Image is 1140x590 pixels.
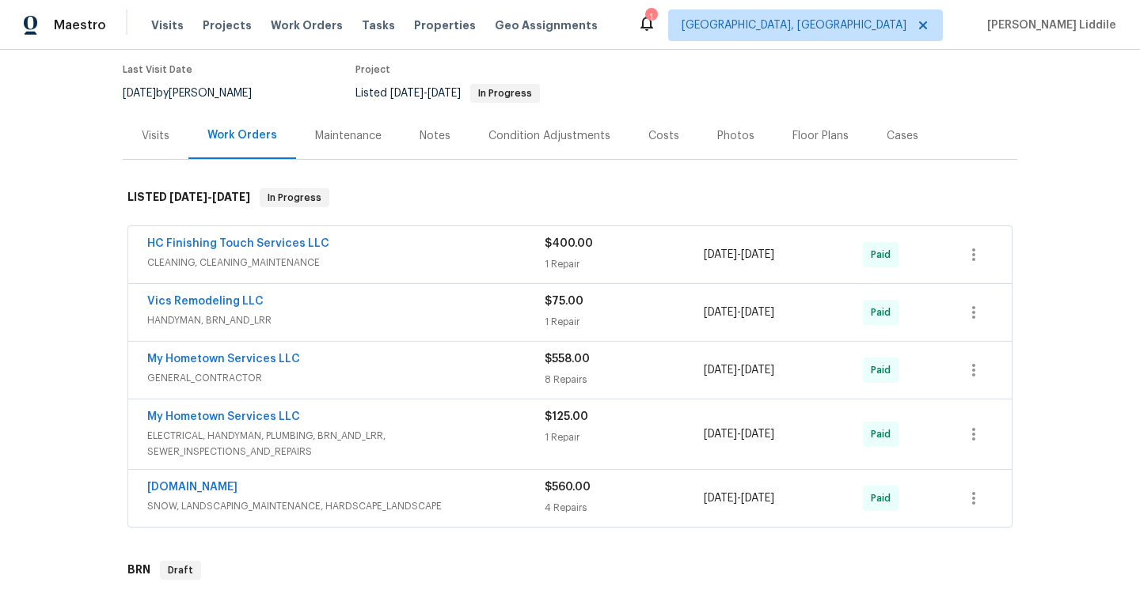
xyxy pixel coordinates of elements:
a: HC Finishing Touch Services LLC [147,238,329,249]
span: [PERSON_NAME] Liddile [981,17,1116,33]
span: Visits [151,17,184,33]
a: Vics Remodeling LLC [147,296,264,307]
span: [DATE] [169,191,207,202]
span: Paid [871,304,897,320]
span: - [704,426,774,442]
span: Paid [871,426,897,442]
div: LISTED [DATE]-[DATE]In Progress [123,172,1017,223]
span: Properties [414,17,476,33]
span: In Progress [472,89,538,98]
span: [DATE] [390,88,424,99]
span: [DATE] [704,365,737,376]
span: $125.00 [545,411,588,422]
span: $560.00 [545,482,591,493]
span: - [704,362,774,378]
span: [DATE] [704,493,737,504]
div: Cases [887,128,918,144]
span: Project [355,65,390,74]
span: [DATE] [704,249,737,260]
div: 8 Repairs [545,372,704,388]
span: Last Visit Date [123,65,192,74]
span: HANDYMAN, BRN_AND_LRR [147,312,545,328]
span: - [704,247,774,263]
span: Paid [871,247,897,263]
span: Tasks [362,20,395,31]
span: [DATE] [741,429,774,440]
div: 1 Repair [545,429,704,445]
div: 1 Repair [545,314,704,330]
div: 1 Repair [545,256,704,272]
div: 4 Repairs [545,500,704,516]
a: My Hometown Services LLC [147,411,300,422]
div: 1 [645,9,656,25]
span: CLEANING, CLEANING_MAINTENANCE [147,255,545,270]
div: Work Orders [207,127,277,143]
a: My Hometown Services LLC [147,354,300,365]
span: - [704,490,774,506]
span: [DATE] [704,429,737,440]
span: In Progress [261,190,328,206]
span: [GEOGRAPHIC_DATA], [GEOGRAPHIC_DATA] [682,17,906,33]
span: GENERAL_CONTRACTOR [147,370,545,386]
span: [DATE] [123,88,156,99]
span: Maestro [54,17,106,33]
div: Condition Adjustments [488,128,610,144]
div: Notes [420,128,450,144]
div: Visits [142,128,169,144]
span: Paid [871,490,897,506]
h6: LISTED [127,188,250,207]
div: Photos [717,128,754,144]
span: $400.00 [545,238,593,249]
span: - [704,304,774,320]
span: [DATE] [741,365,774,376]
h6: BRN [127,561,150,580]
div: Maintenance [315,128,382,144]
div: Floor Plans [792,128,849,144]
span: - [169,191,250,202]
span: [DATE] [427,88,461,99]
span: [DATE] [741,493,774,504]
span: Listed [355,88,540,99]
span: $75.00 [545,296,583,307]
span: Work Orders [271,17,343,33]
span: $558.00 [545,354,590,365]
span: - [390,88,461,99]
div: Costs [648,128,679,144]
span: Paid [871,362,897,378]
span: Draft [161,562,199,578]
span: Projects [203,17,252,33]
a: [DOMAIN_NAME] [147,482,237,493]
span: [DATE] [212,191,250,202]
span: [DATE] [704,307,737,318]
span: Geo Assignments [495,17,598,33]
div: by [PERSON_NAME] [123,84,271,103]
span: ELECTRICAL, HANDYMAN, PLUMBING, BRN_AND_LRR, SEWER_INSPECTIONS_AND_REPAIRS [147,428,545,460]
span: [DATE] [741,307,774,318]
span: SNOW, LANDSCAPING_MAINTENANCE, HARDSCAPE_LANDSCAPE [147,498,545,514]
span: [DATE] [741,249,774,260]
